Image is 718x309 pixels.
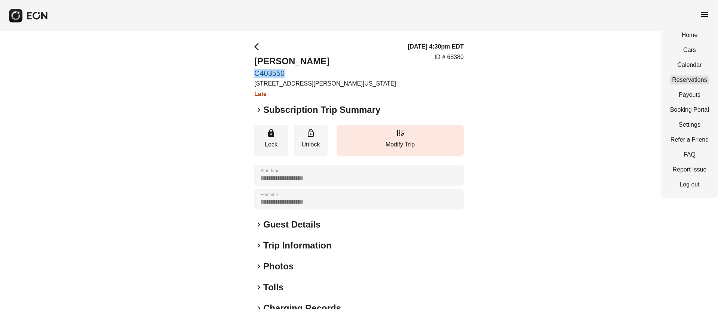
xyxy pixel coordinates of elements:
h2: Trip Information [263,240,332,251]
h3: [DATE] 4:30pm EDT [408,42,464,51]
span: keyboard_arrow_right [254,241,263,250]
a: Reservations [670,75,709,84]
h2: Tolls [263,281,283,293]
a: Calendar [670,61,709,69]
button: Unlock [294,125,328,156]
a: Payouts [670,90,709,99]
a: C403550 [254,69,396,78]
a: Home [670,31,709,40]
h2: Subscription Trip Summary [263,104,380,116]
a: Cars [670,46,709,55]
span: keyboard_arrow_right [254,220,263,229]
a: Report Issue [670,165,709,174]
p: ID # 68380 [435,53,464,62]
h2: Photos [263,260,294,272]
a: Booking Portal [670,105,709,114]
span: keyboard_arrow_right [254,283,263,292]
span: edit_road [396,129,405,137]
a: FAQ [670,150,709,159]
span: lock [267,129,276,137]
h3: Late [254,90,396,99]
p: Modify Trip [340,140,460,149]
h2: [PERSON_NAME] [254,55,396,67]
button: Lock [254,125,288,156]
button: Modify Trip [337,125,464,156]
a: Refer a Friend [670,135,709,144]
p: Unlock [298,140,324,149]
span: lock_open [306,129,315,137]
span: menu [700,10,709,19]
a: Log out [670,180,709,189]
p: Lock [258,140,284,149]
span: keyboard_arrow_right [254,105,263,114]
p: [STREET_ADDRESS][PERSON_NAME][US_STATE] [254,79,396,88]
span: keyboard_arrow_right [254,262,263,271]
h2: Guest Details [263,219,320,231]
span: arrow_back_ios [254,42,263,51]
a: Settings [670,120,709,129]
